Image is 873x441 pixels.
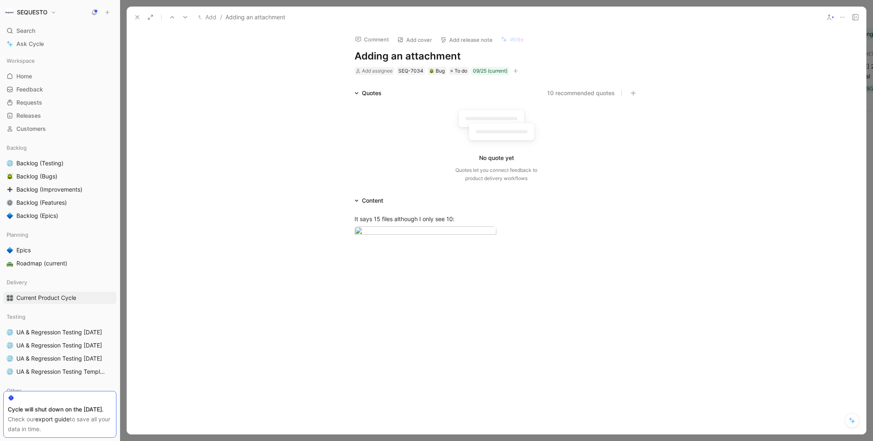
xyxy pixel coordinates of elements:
[5,171,15,181] button: 🪲
[3,311,116,323] div: Testing
[362,196,383,206] div: Content
[16,259,67,267] span: Roadmap (current)
[7,278,27,286] span: Delivery
[355,50,638,63] h1: Adding an attachment
[7,231,28,239] span: Planning
[7,144,27,152] span: Backlog
[7,342,13,349] img: 🌐
[362,68,393,74] span: Add assignee
[17,9,48,16] h1: SEQUESTO
[7,213,13,219] img: 🔷
[35,416,70,423] a: export guide
[3,276,116,304] div: Delivery🎛️Current Product Cycle
[3,170,116,183] a: 🪲Backlog (Bugs)
[16,341,102,350] span: UA & Regression Testing [DATE]
[3,96,116,109] a: Requests
[16,26,35,36] span: Search
[16,368,105,376] span: UA & Regression Testing Template
[3,339,116,352] a: 🌐UA & Regression Testing [DATE]
[398,67,423,75] div: SEQ-7034
[473,67,507,75] div: 09/25 (current)
[3,228,116,270] div: Planning🔷Epics🛣️Roadmap (current)
[5,198,15,208] button: ⚙️
[3,257,116,270] a: 🛣️Roadmap (current)
[351,34,393,45] button: Comment
[3,38,116,50] a: Ask Cycle
[351,88,385,98] div: Quotes
[455,166,537,183] div: Quotes let you connect feedback to product delivery workflows
[362,88,382,98] div: Quotes
[393,34,436,46] button: Add cover
[3,70,116,82] a: Home
[3,55,116,67] div: Workspace
[3,157,116,169] a: 🌐Backlog (Testing)
[3,292,116,304] a: 🎛️Current Product Cycle
[3,210,116,222] a: 🔷Backlog (Epics)
[16,354,102,363] span: UA & Regression Testing [DATE]
[16,125,46,133] span: Customers
[7,295,13,301] img: 🎛️
[355,226,496,238] img: image.png
[7,355,13,362] img: 🌐
[16,112,41,120] span: Releases
[5,293,15,303] button: 🎛️
[16,199,67,207] span: Backlog (Features)
[3,366,116,378] a: 🌐UA & Regression Testing Template
[3,110,116,122] a: Releases
[5,340,15,350] button: 🌐
[449,67,469,75] div: To do
[16,246,31,254] span: Epics
[355,215,638,223] div: It says 15 files although I only see 10:
[225,12,285,22] span: Adding an attachment
[5,8,14,16] img: SEQUESTO
[7,160,13,167] img: 🌐
[3,326,116,338] a: 🌐UA & Regression Testing [DATE]
[7,57,35,65] span: Workspace
[3,228,116,241] div: Planning
[427,67,446,75] div: 🪲Bug
[3,123,116,135] a: Customers
[3,25,116,37] div: Search
[16,98,42,107] span: Requests
[7,386,21,395] span: Other
[497,34,527,45] button: Write
[429,67,445,75] div: Bug
[3,276,116,288] div: Delivery
[3,197,116,209] a: ⚙️Backlog (Features)
[5,258,15,268] button: 🛣️
[16,185,82,194] span: Backlog (Improvements)
[3,244,116,256] a: 🔷Epics
[16,39,44,49] span: Ask Cycle
[220,12,222,22] span: /
[7,329,13,336] img: 🌐
[5,158,15,168] button: 🌐
[16,72,32,80] span: Home
[3,7,58,18] button: SEQUESTOSEQUESTO
[7,368,13,375] img: 🌐
[7,199,13,206] img: ⚙️
[429,69,434,73] img: 🪲
[196,12,218,22] button: Add
[3,183,116,196] a: ➕Backlog (Improvements)
[3,311,116,378] div: Testing🌐UA & Regression Testing [DATE]🌐UA & Regression Testing [DATE]🌐UA & Regression Testing [DA...
[3,384,116,397] div: Other
[5,367,15,377] button: 🌐
[5,327,15,337] button: 🌐
[547,88,615,98] button: 10 recommended quotes
[7,173,13,180] img: 🪲
[351,196,386,206] div: Content
[7,186,13,193] img: ➕
[5,245,15,255] button: 🔷
[16,328,102,336] span: UA & Regression Testing [DATE]
[3,83,116,96] a: Feedback
[455,67,467,75] span: To do
[16,212,58,220] span: Backlog (Epics)
[3,142,116,154] div: Backlog
[5,354,15,363] button: 🌐
[7,313,25,321] span: Testing
[7,247,13,254] img: 🔷
[510,36,524,43] span: Write
[3,352,116,365] a: 🌐UA & Regression Testing [DATE]
[3,142,116,222] div: Backlog🌐Backlog (Testing)🪲Backlog (Bugs)➕Backlog (Improvements)⚙️Backlog (Features)🔷Backlog (Epics)
[16,294,76,302] span: Current Product Cycle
